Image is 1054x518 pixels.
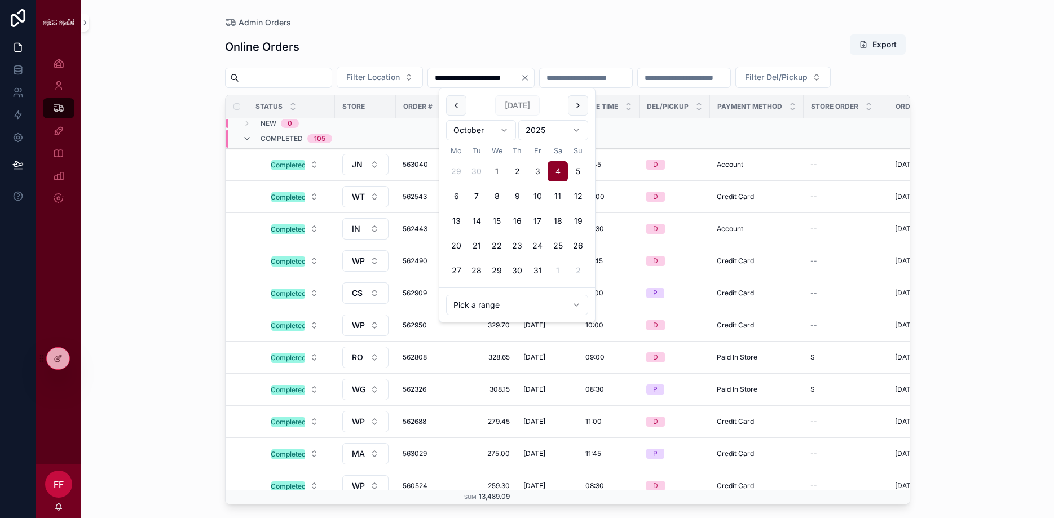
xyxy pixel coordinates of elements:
[352,416,365,427] span: WP
[717,192,797,201] a: Credit Card
[342,153,389,176] a: Select Button
[895,160,966,169] a: [DATE] 3:35 pm
[548,186,568,206] button: Saturday, 11 October 2025
[585,417,602,426] span: 11:00
[585,449,601,458] span: 11:45
[446,295,588,315] button: Relative time
[717,449,754,458] span: Credit Card
[262,347,328,368] button: Select Button
[403,160,450,169] a: 563040
[523,417,572,426] a: [DATE]
[262,187,328,207] button: Select Button
[717,481,797,490] a: Credit Card
[342,410,389,433] a: Select Button
[653,481,658,491] div: D
[464,494,477,500] small: Sum
[653,352,658,362] div: D
[342,218,389,240] button: Select Button
[895,289,966,298] a: [DATE] 2:06 pm
[585,449,633,458] a: 11:45
[646,288,703,298] a: P
[342,442,389,465] a: Select Button
[895,417,943,426] span: [DATE] 4:18 pm
[895,256,966,265] a: [DATE] 8:15 am
[527,161,548,181] button: Friday, 3 October 2025
[810,256,817,265] span: --
[895,385,966,394] a: [DATE] 1:45 pm
[255,102,283,111] span: Status
[810,160,817,169] span: --
[271,449,306,459] div: Completed
[464,481,510,490] span: 259.30
[646,224,703,234] a: D
[653,449,658,459] div: P
[895,417,966,426] a: [DATE] 4:18 pm
[446,161,466,181] button: Monday, 29 September 2025
[464,449,510,458] a: 275.00
[548,161,568,181] button: Today, Saturday, 4 October 2025, selected
[403,102,433,111] span: Order #
[446,236,466,256] button: Monday, 20 October 2025
[352,287,363,299] span: CS
[810,385,881,394] a: S
[646,481,703,491] a: D
[895,224,943,233] span: [DATE] 1:45 pm
[43,19,74,26] img: App logo
[464,417,510,426] a: 279.45
[521,73,534,82] button: Clear
[54,477,64,491] span: FF
[342,475,389,497] button: Select Button
[895,192,946,201] span: [DATE] 12:19 pm
[895,449,943,458] span: [DATE] 1:46 pm
[403,321,450,330] a: 562950
[523,449,572,458] a: [DATE]
[717,160,743,169] span: Account
[585,417,633,426] a: 11:00
[810,321,817,330] span: --
[585,481,604,490] span: 08:30
[346,72,400,83] span: Filter Location
[342,282,389,304] button: Select Button
[523,353,572,362] a: [DATE]
[647,102,689,111] span: Del/Pickup
[717,224,797,233] a: Account
[548,236,568,256] button: Saturday, 25 October 2025
[271,256,306,267] div: Completed
[507,211,527,231] button: Thursday, 16 October 2025
[523,321,572,330] a: [DATE]
[646,256,703,266] a: D
[262,250,328,272] a: Select Button
[717,102,782,111] span: Payment Method
[717,256,797,265] a: Credit Card
[261,134,303,143] span: Completed
[810,192,881,201] a: --
[446,211,466,231] button: Monday, 13 October 2025
[262,219,328,239] button: Select Button
[262,411,328,432] a: Select Button
[403,449,450,458] span: 563029
[717,321,754,330] span: Credit Card
[271,224,306,234] div: Completed
[403,417,450,426] span: 562688
[895,289,945,298] span: [DATE] 2:06 pm
[446,260,466,281] button: Monday, 27 October 2025
[527,211,548,231] button: Friday, 17 October 2025
[464,321,510,330] a: 329.70
[342,379,389,400] button: Select Button
[717,321,797,330] a: Credit Card
[523,417,545,426] span: [DATE]
[810,224,881,233] a: --
[342,475,389,497] a: Select Button
[585,385,604,394] span: 08:30
[717,192,754,201] span: Credit Card
[523,385,545,394] span: [DATE]
[523,481,545,490] span: [DATE]
[271,481,306,492] div: Completed
[466,211,487,231] button: Tuesday, 14 October 2025
[810,385,815,394] span: S
[810,224,817,233] span: --
[262,283,328,303] button: Select Button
